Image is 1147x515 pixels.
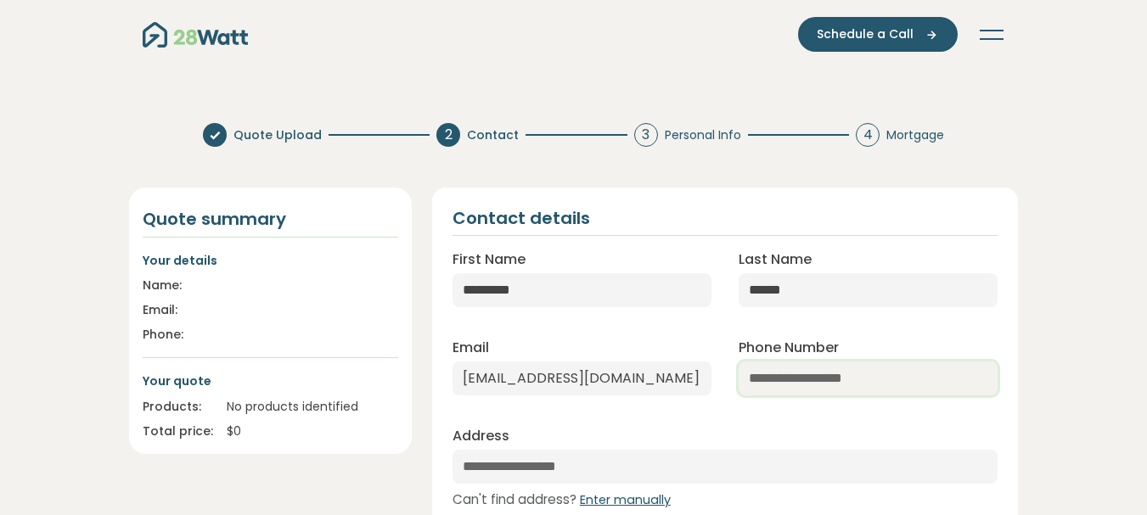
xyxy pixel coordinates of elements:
label: Last Name [739,249,812,270]
button: Enter manually [580,491,671,510]
img: 28Watt [143,22,248,48]
h4: Quote summary [143,208,398,230]
span: Personal Info [665,126,741,144]
div: 4 [856,123,880,147]
div: 3 [634,123,658,147]
div: Products: [143,398,213,416]
div: Phone: [143,326,183,344]
span: Contact [467,126,519,144]
label: Phone Number [739,338,839,358]
span: Mortgage [886,126,944,144]
input: Enter email [453,361,711,395]
label: Address [453,426,509,446]
h2: Contact details [453,208,590,228]
div: Total price: [143,423,213,440]
label: First Name [453,249,526,270]
div: 2 [436,123,460,147]
div: Name: [143,277,183,294]
button: Schedule a Call [798,17,958,52]
div: No products identified [227,398,398,416]
span: Schedule a Call [817,25,914,43]
div: Email: [143,301,183,319]
span: Quote Upload [233,126,322,144]
nav: Main navigation [143,17,1005,52]
button: Toggle navigation [978,26,1005,43]
p: Your quote [143,372,398,390]
p: Your details [143,251,398,270]
div: $ 0 [227,423,398,440]
div: Can't find address? [453,490,998,510]
label: Email [453,338,489,358]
